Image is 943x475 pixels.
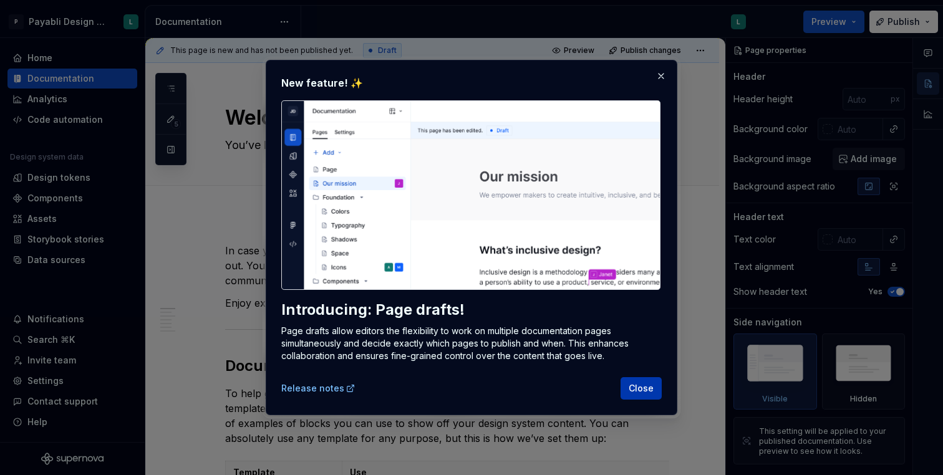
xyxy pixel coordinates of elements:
[281,382,355,395] a: Release notes
[629,382,654,395] span: Close
[621,377,662,400] button: Close
[281,75,662,90] h2: New feature! ✨
[281,325,660,362] p: Page drafts allow editors the flexibility to work on multiple documentation pages simultaneously ...
[281,300,660,320] div: Introducing: Page drafts!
